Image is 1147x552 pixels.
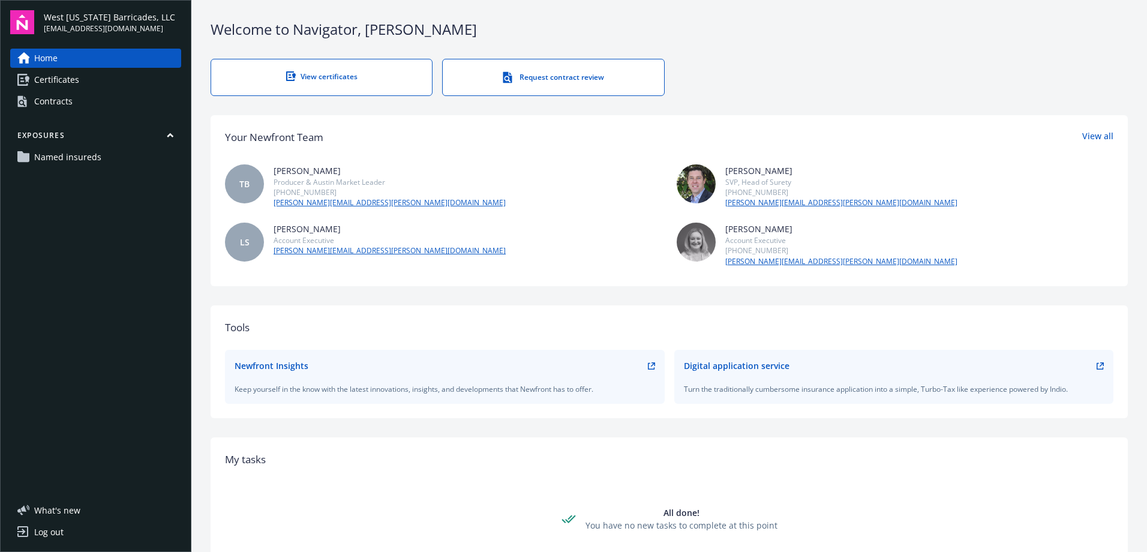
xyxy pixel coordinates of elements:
span: LS [240,236,250,248]
div: Tools [225,320,1113,335]
div: My tasks [225,452,1113,467]
span: West [US_STATE] Barricades, LLC [44,11,175,23]
span: Certificates [34,70,79,89]
button: West [US_STATE] Barricades, LLC[EMAIL_ADDRESS][DOMAIN_NAME] [44,10,181,34]
div: [PERSON_NAME] [274,164,506,177]
a: [PERSON_NAME][EMAIL_ADDRESS][PERSON_NAME][DOMAIN_NAME] [274,245,506,256]
div: Your Newfront Team [225,130,323,145]
a: View all [1082,130,1113,145]
div: All done! [585,506,777,519]
a: [PERSON_NAME][EMAIL_ADDRESS][PERSON_NAME][DOMAIN_NAME] [725,197,957,208]
span: TB [239,178,250,190]
span: [EMAIL_ADDRESS][DOMAIN_NAME] [44,23,175,34]
a: [PERSON_NAME][EMAIL_ADDRESS][PERSON_NAME][DOMAIN_NAME] [274,197,506,208]
div: SVP, Head of Surety [725,177,957,187]
div: View certificates [235,71,408,82]
div: [PERSON_NAME] [725,164,957,177]
a: Contracts [10,92,181,111]
img: photo [677,223,716,262]
span: Named insureds [34,148,101,167]
img: photo [677,164,716,203]
div: Request contract review [467,71,639,83]
button: What's new [10,504,100,517]
div: Welcome to Navigator , [PERSON_NAME] [211,19,1128,40]
div: Account Executive [274,235,506,245]
div: Digital application service [684,359,789,372]
div: Contracts [34,92,73,111]
span: What ' s new [34,504,80,517]
div: [PHONE_NUMBER] [725,245,957,256]
span: Home [34,49,58,68]
div: [PERSON_NAME] [274,223,506,235]
a: Certificates [10,70,181,89]
div: [PHONE_NUMBER] [274,187,506,197]
div: [PERSON_NAME] [725,223,957,235]
a: Home [10,49,181,68]
div: Keep yourself in the know with the latest innovations, insights, and developments that Newfront h... [235,384,655,394]
a: [PERSON_NAME][EMAIL_ADDRESS][PERSON_NAME][DOMAIN_NAME] [725,256,957,267]
a: Named insureds [10,148,181,167]
div: Log out [34,523,64,542]
div: Producer & Austin Market Leader [274,177,506,187]
a: View certificates [211,59,433,96]
div: Newfront Insights [235,359,308,372]
div: [PHONE_NUMBER] [725,187,957,197]
div: Turn the traditionally cumbersome insurance application into a simple, Turbo-Tax like experience ... [684,384,1104,394]
button: Exposures [10,130,181,145]
div: You have no new tasks to complete at this point [585,519,777,532]
img: navigator-logo.svg [10,10,34,34]
a: Request contract review [442,59,664,96]
div: Account Executive [725,235,957,245]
